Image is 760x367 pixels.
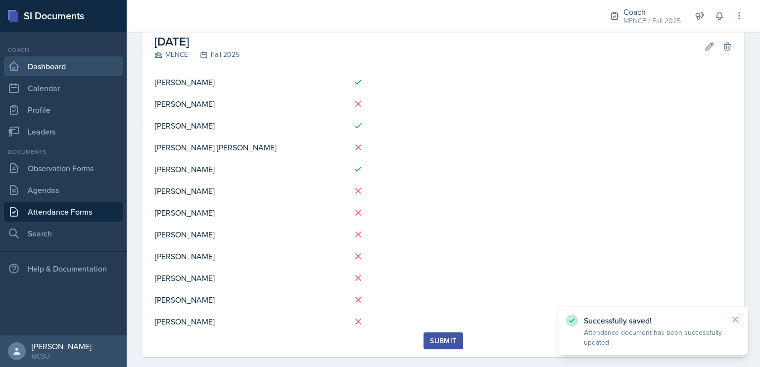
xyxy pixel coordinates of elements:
[154,311,345,332] td: [PERSON_NAME]
[623,16,681,26] div: MENCE / Fall 2025
[4,259,123,278] div: Help & Documentation
[154,267,345,289] td: [PERSON_NAME]
[154,245,345,267] td: [PERSON_NAME]
[4,56,123,76] a: Dashboard
[154,115,345,137] td: [PERSON_NAME]
[154,137,345,158] td: [PERSON_NAME] [PERSON_NAME]
[154,180,345,202] td: [PERSON_NAME]
[154,202,345,224] td: [PERSON_NAME]
[4,78,123,98] a: Calendar
[4,122,123,141] a: Leaders
[154,49,239,60] div: MENCE Fall 2025
[154,33,239,50] h2: [DATE]
[623,6,681,18] div: Coach
[32,341,92,351] div: [PERSON_NAME]
[424,332,463,349] button: Submit
[154,93,345,115] td: [PERSON_NAME]
[430,337,456,345] div: Submit
[4,180,123,200] a: Agendas
[4,46,123,54] div: Coach
[4,100,123,120] a: Profile
[584,327,722,347] p: Attendance document has been successfully updated
[32,351,92,361] div: GCSU
[4,147,123,156] div: Documents
[154,158,345,180] td: [PERSON_NAME]
[584,316,722,325] p: Successfully saved!
[154,71,345,93] td: [PERSON_NAME]
[154,289,345,311] td: [PERSON_NAME]
[4,202,123,222] a: Attendance Forms
[4,158,123,178] a: Observation Forms
[154,224,345,245] td: [PERSON_NAME]
[4,224,123,243] a: Search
